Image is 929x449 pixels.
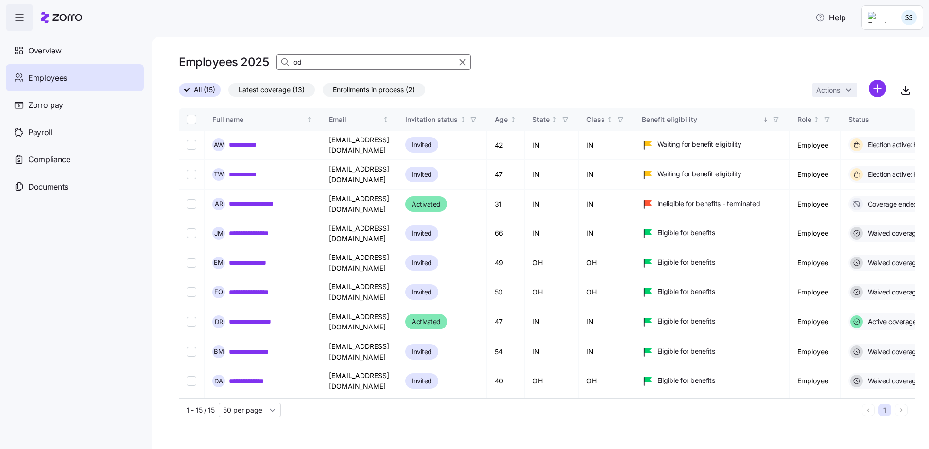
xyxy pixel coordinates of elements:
td: OH [579,277,634,307]
td: 49 [487,248,525,277]
span: Eligible for benefits [657,258,715,267]
span: T W [214,171,224,177]
td: Employee [790,307,841,337]
span: Waived coverage [865,347,920,357]
span: Invited [412,375,432,387]
span: Invited [412,139,432,151]
span: Eligible for benefits [657,376,715,385]
input: Search Employees [276,54,471,70]
td: 31 [487,190,525,219]
span: Ineligible for benefits - terminated [657,199,760,208]
span: Zorro pay [28,99,63,111]
button: Previous page [862,404,875,416]
td: [EMAIL_ADDRESS][DOMAIN_NAME] [321,219,397,248]
div: Class [586,114,605,125]
a: Documents [6,173,144,200]
td: IN [525,307,579,337]
span: Waived coverage [865,376,920,386]
td: IN [525,160,579,189]
td: [EMAIL_ADDRESS][DOMAIN_NAME] [321,277,397,307]
span: 1 - 15 / 15 [187,405,215,415]
td: 40 [487,366,525,396]
div: Full name [212,114,305,125]
th: ClassNot sorted [579,108,634,131]
td: 47 [487,160,525,189]
td: [EMAIL_ADDRESS][DOMAIN_NAME] [321,366,397,396]
td: 42 [487,131,525,160]
td: [EMAIL_ADDRESS][DOMAIN_NAME] [321,307,397,337]
td: IN [525,396,579,426]
span: Eligible for benefits [657,287,715,296]
span: Waiting for benefit eligibility [657,169,741,179]
span: B M [214,348,224,355]
span: Eligible for benefits [657,228,715,238]
span: A W [214,142,224,148]
a: Payroll [6,119,144,146]
input: Select record 5 [187,258,196,268]
a: Overview [6,37,144,64]
td: IN [525,337,579,366]
div: Age [495,114,508,125]
td: Employee [790,366,841,396]
svg: add icon [869,80,886,97]
div: Role [797,114,811,125]
span: Payroll [28,126,52,138]
span: Documents [28,181,68,193]
th: Benefit eligibilitySorted descending [634,108,790,131]
span: Waiting for benefit eligibility [657,139,741,149]
span: Active coverage [865,317,917,327]
div: Not sorted [510,116,516,123]
a: Zorro pay [6,91,144,119]
span: Invited [412,169,432,180]
div: Not sorted [551,116,558,123]
td: IN [525,190,579,219]
h1: Employees 2025 [179,54,269,69]
span: D A [214,378,223,384]
span: Help [815,12,846,23]
div: Sorted descending [762,116,769,123]
td: IN [579,337,634,366]
td: 37 [487,396,525,426]
a: Compliance [6,146,144,173]
td: OH [525,366,579,396]
span: A R [215,201,223,207]
td: IN [579,396,634,426]
span: Compliance [28,154,70,166]
th: AgeNot sorted [487,108,525,131]
input: Select record 7 [187,317,196,327]
td: Employee [790,277,841,307]
td: [EMAIL_ADDRESS][DOMAIN_NAME] [321,160,397,189]
input: Select record 8 [187,347,196,357]
div: Not sorted [460,116,466,123]
td: 66 [487,219,525,248]
span: F O [214,289,223,295]
div: Not sorted [306,116,313,123]
td: [EMAIL_ADDRESS][DOMAIN_NAME] [321,131,397,160]
div: Email [329,114,381,125]
a: Employees [6,64,144,91]
th: Invitation statusNot sorted [397,108,487,131]
td: OH [579,248,634,277]
div: Invitation status [405,114,458,125]
input: Select record 1 [187,140,196,150]
input: Select record 6 [187,287,196,297]
th: StateNot sorted [525,108,579,131]
td: [EMAIL_ADDRESS][DOMAIN_NAME] [321,190,397,219]
button: 1 [878,404,891,416]
span: Waived coverage [865,258,920,268]
input: Select record 3 [187,199,196,209]
input: Select all records [187,115,196,124]
span: Enrollments in process (2) [333,84,415,96]
td: [EMAIL_ADDRESS][DOMAIN_NAME] [321,396,397,426]
td: 47 [487,307,525,337]
span: Coverage ended [865,199,918,209]
td: IN [579,307,634,337]
td: Employee [790,131,841,160]
span: Waived coverage [865,287,920,297]
input: Select record 9 [187,376,196,386]
th: Full nameNot sorted [205,108,321,131]
span: Activated [412,316,441,328]
th: EmailNot sorted [321,108,397,131]
td: Employee [790,337,841,366]
td: Employee [790,160,841,189]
